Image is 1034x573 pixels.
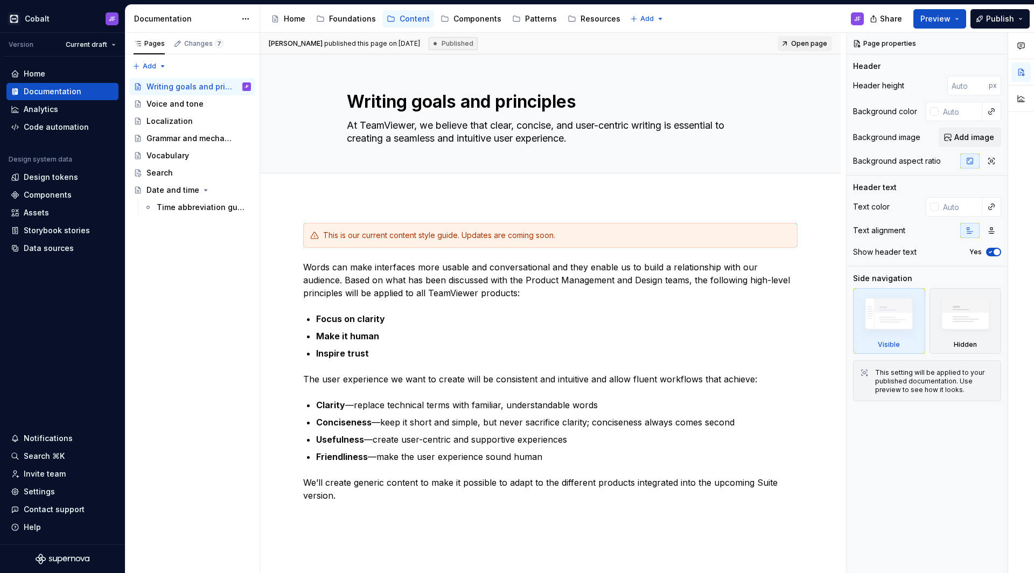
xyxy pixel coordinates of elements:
[24,86,81,97] div: Documentation
[791,39,827,48] span: Open page
[129,59,170,74] button: Add
[853,80,904,91] div: Header height
[947,76,989,95] input: Auto
[853,288,925,354] div: Visible
[24,469,66,479] div: Invite team
[146,116,193,127] div: Localization
[129,147,255,164] a: Vocabulary
[316,417,372,428] strong: Conciseness
[244,81,249,92] div: JF
[146,99,204,109] div: Voice and tone
[129,78,255,95] a: Writing goals and principlesJF
[853,182,897,193] div: Header text
[853,201,890,212] div: Text color
[6,483,118,500] a: Settings
[109,15,115,23] div: JF
[400,13,430,24] div: Content
[2,7,123,30] button: CobaltJF
[316,433,798,446] p: —create user-centric and supportive experiences
[146,167,173,178] div: Search
[284,13,305,24] div: Home
[316,434,364,445] strong: Usefulness
[880,13,902,24] span: Share
[6,169,118,186] a: Design tokens
[853,273,912,284] div: Side navigation
[269,39,323,47] span: [PERSON_NAME]
[24,486,55,497] div: Settings
[778,36,832,51] a: Open page
[36,554,89,564] a: Supernova Logo
[878,340,900,349] div: Visible
[316,399,798,411] p: —replace technical terms with familiar, understandable words
[129,181,255,199] a: Date and time
[429,37,478,50] div: Published
[6,101,118,118] a: Analytics
[312,10,380,27] a: Foundations
[6,65,118,82] a: Home
[316,400,345,410] strong: Clarity
[24,243,74,254] div: Data sources
[969,248,982,256] label: Yes
[6,222,118,239] a: Storybook stories
[24,504,85,515] div: Contact support
[853,132,920,143] div: Background image
[864,9,909,29] button: Share
[316,348,369,359] strong: Inspire trust
[986,13,1014,24] span: Publish
[66,40,107,49] span: Current draft
[939,128,1001,147] button: Add image
[25,13,50,24] div: Cobalt
[303,261,798,299] p: Words can make interfaces more usable and conversational and they enable us to build a relationsh...
[267,10,310,27] a: Home
[853,156,941,166] div: Background aspect ratio
[24,104,58,115] div: Analytics
[129,130,255,147] a: Grammar and mechanics
[939,102,982,121] input: Auto
[24,172,78,183] div: Design tokens
[6,448,118,465] button: Search ⌘K
[382,10,434,27] a: Content
[853,225,905,236] div: Text alignment
[329,13,376,24] div: Foundations
[6,465,118,483] a: Invite team
[913,9,966,29] button: Preview
[6,519,118,536] button: Help
[24,522,41,533] div: Help
[640,15,654,23] span: Add
[157,202,246,213] div: Time abbreviation guidelines
[267,8,625,30] div: Page tree
[143,62,156,71] span: Add
[24,225,90,236] div: Storybook stories
[303,476,798,502] p: We’ll create generic content to make it possible to adapt to the different products integrated in...
[6,240,118,257] a: Data sources
[146,81,235,92] div: Writing goals and principles
[129,113,255,130] a: Localization
[24,68,45,79] div: Home
[875,368,994,394] div: This setting will be applied to your published documentation. Use preview to see how it looks.
[24,433,73,444] div: Notifications
[24,190,72,200] div: Components
[316,416,798,429] p: —keep it short and simple, but never sacrifice clarity; conciseness always comes second
[581,13,620,24] div: Resources
[316,451,368,462] strong: Friendliness
[627,11,667,26] button: Add
[323,230,791,241] div: This is our current content style guide. Updates are coming soon.
[61,37,121,52] button: Current draft
[139,199,255,216] a: Time abbreviation guidelines
[345,117,752,147] textarea: At TeamViewer, we believe that clear, concise, and user-centric writing is essential to creating ...
[146,133,235,144] div: Grammar and mechanics
[453,13,501,24] div: Components
[6,204,118,221] a: Assets
[215,39,223,48] span: 7
[853,247,917,257] div: Show header text
[930,288,1002,354] div: Hidden
[24,451,65,462] div: Search ⌘K
[563,10,625,27] a: Resources
[134,39,165,48] div: Pages
[920,13,951,24] span: Preview
[24,207,49,218] div: Assets
[854,15,861,23] div: JF
[129,164,255,181] a: Search
[525,13,557,24] div: Patterns
[134,13,236,24] div: Documentation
